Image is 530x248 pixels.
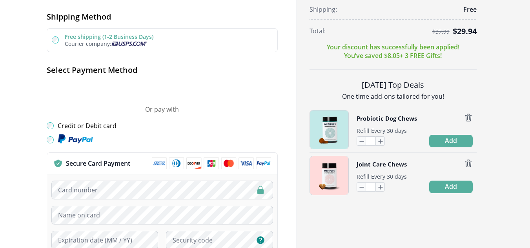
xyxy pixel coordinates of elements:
img: Joint Care Chews [310,156,348,195]
p: Your discount has successfully been applied! You’ve saved $ 8.05 + 3 FREE Gifts! [327,43,459,60]
h2: [DATE] Top Deals [310,79,477,91]
img: Usps courier company [111,42,147,46]
button: Add [429,181,473,193]
span: Total: [310,27,326,35]
label: Credit or Debit card [58,121,117,130]
span: Refill Every 30 days [357,127,407,134]
p: One time add-ons tailored for you! [310,92,477,101]
img: Paypal [58,134,93,144]
button: Probiotic Dog Chews [357,113,417,124]
span: $ 37.99 [432,29,450,35]
img: payment methods [152,157,271,169]
span: Courier company: [65,40,111,47]
h2: Select Payment Method [47,65,278,75]
span: Refill Every 30 days [357,173,407,180]
label: Free shipping (1-2 Business Days) [65,33,153,40]
button: Add [429,135,473,147]
button: Joint Care Chews [357,159,407,170]
span: Or pay with [145,105,179,114]
span: Free [463,5,477,14]
p: Secure Card Payment [66,159,130,168]
span: Shipping: [310,5,337,14]
iframe: Secure payment button frame [47,81,278,97]
img: Probiotic Dog Chews [310,110,348,149]
h2: Shipping Method [47,11,278,22]
span: $ 29.94 [453,26,477,36]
